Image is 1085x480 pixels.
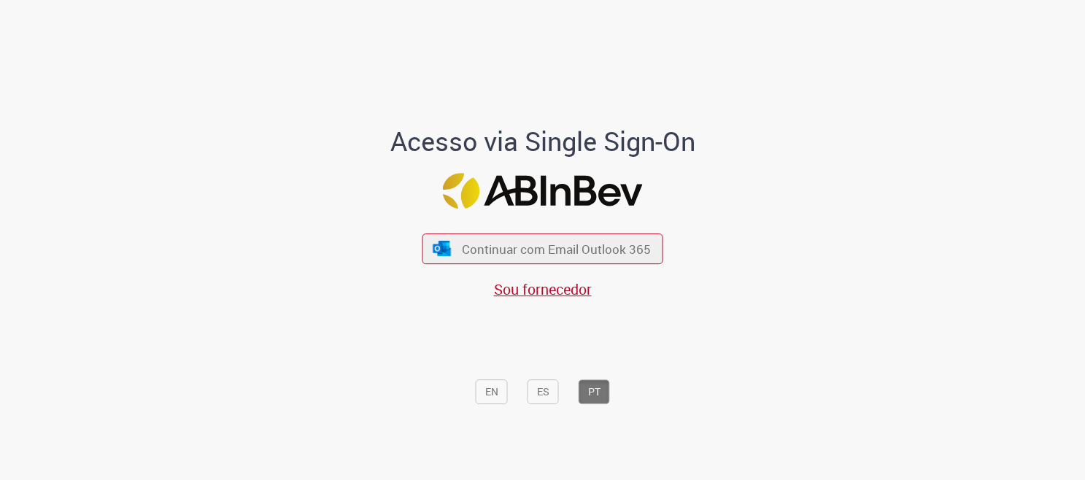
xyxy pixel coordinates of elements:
a: Sou fornecedor [494,279,592,299]
span: Continuar com Email Outlook 365 [462,241,651,258]
button: EN [476,380,508,405]
button: PT [579,380,610,405]
img: ícone Azure/Microsoft 360 [431,241,452,256]
button: ES [528,380,559,405]
h1: Acesso via Single Sign-On [340,127,745,156]
img: Logo ABInBev [443,173,643,209]
button: ícone Azure/Microsoft 360 Continuar com Email Outlook 365 [422,234,663,264]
